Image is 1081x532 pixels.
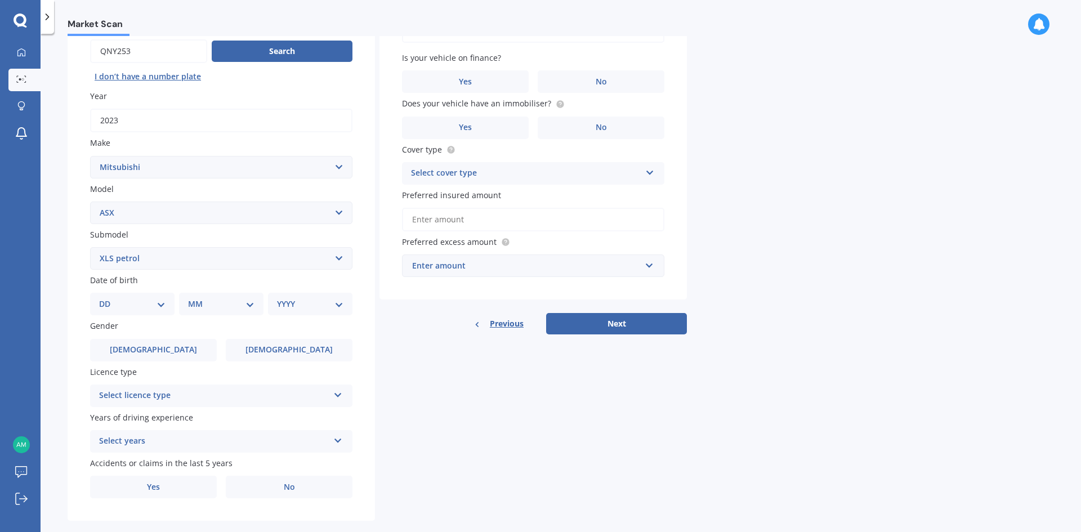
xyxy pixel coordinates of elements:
[402,99,551,109] span: Does your vehicle have an immobiliser?
[411,167,641,180] div: Select cover type
[90,91,107,101] span: Year
[90,412,193,423] span: Years of driving experience
[90,275,138,285] span: Date of birth
[490,315,524,332] span: Previous
[68,19,129,34] span: Market Scan
[459,123,472,132] span: Yes
[90,68,206,86] button: I don’t have a number plate
[212,41,352,62] button: Search
[245,345,333,355] span: [DEMOGRAPHIC_DATA]
[13,436,30,453] img: df55ca32ee8395ff8426e569576be4fa
[402,52,501,63] span: Is your vehicle on finance?
[110,345,197,355] span: [DEMOGRAPHIC_DATA]
[459,77,472,87] span: Yes
[596,77,607,87] span: No
[412,260,641,272] div: Enter amount
[90,366,137,377] span: Licence type
[90,39,207,63] input: Enter plate number
[402,144,442,155] span: Cover type
[90,138,110,149] span: Make
[90,109,352,132] input: YYYY
[147,482,160,492] span: Yes
[546,313,687,334] button: Next
[90,229,128,240] span: Submodel
[284,482,295,492] span: No
[90,458,233,468] span: Accidents or claims in the last 5 years
[90,184,114,194] span: Model
[402,190,501,200] span: Preferred insured amount
[90,321,118,332] span: Gender
[402,208,664,231] input: Enter amount
[99,389,329,403] div: Select licence type
[402,236,497,247] span: Preferred excess amount
[99,435,329,448] div: Select years
[596,123,607,132] span: No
